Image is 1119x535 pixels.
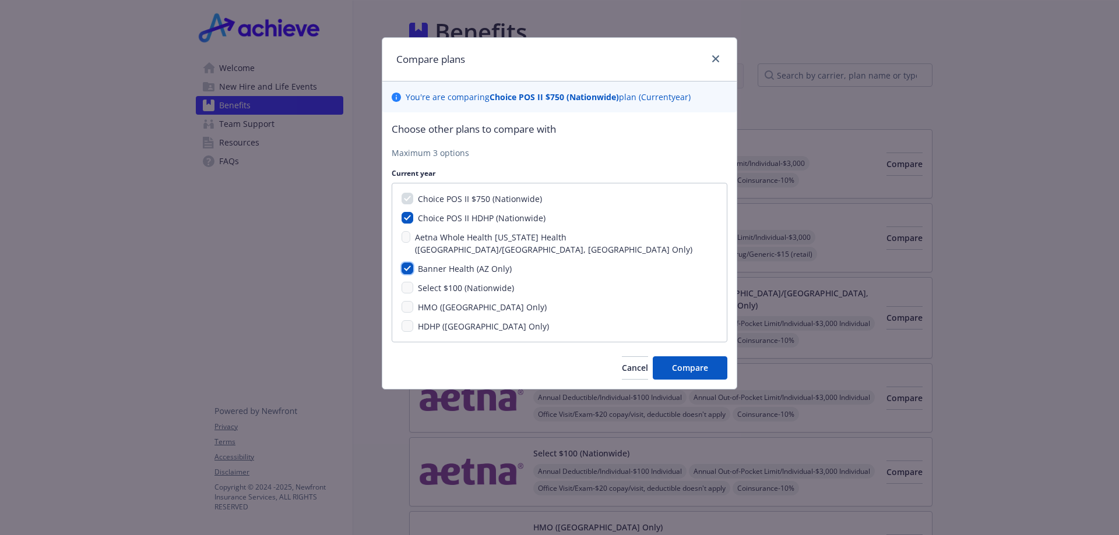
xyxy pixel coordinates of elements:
[392,122,727,137] p: Choose other plans to compare with
[418,263,512,274] span: Banner Health (AZ Only)
[406,91,691,103] p: You ' re are comparing plan ( Current year)
[418,282,514,293] span: Select $100 (Nationwide)
[418,321,549,332] span: HDHP ([GEOGRAPHIC_DATA] Only)
[653,356,727,380] button: Compare
[672,362,708,373] span: Compare
[418,212,546,224] span: Choice POS II HDHP (Nationwide)
[622,356,648,380] button: Cancel
[392,147,727,159] p: Maximum 3 options
[415,232,692,255] span: Aetna Whole Health [US_STATE] Health ([GEOGRAPHIC_DATA]/[GEOGRAPHIC_DATA], [GEOGRAPHIC_DATA] Only)
[490,91,619,102] b: Choice POS II $750 (Nationwide)
[418,193,542,204] span: Choice POS II $750 (Nationwide)
[392,168,727,178] p: Current year
[418,302,547,313] span: HMO ([GEOGRAPHIC_DATA] Only)
[396,52,465,67] h1: Compare plans
[709,52,723,66] a: close
[622,362,648,373] span: Cancel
